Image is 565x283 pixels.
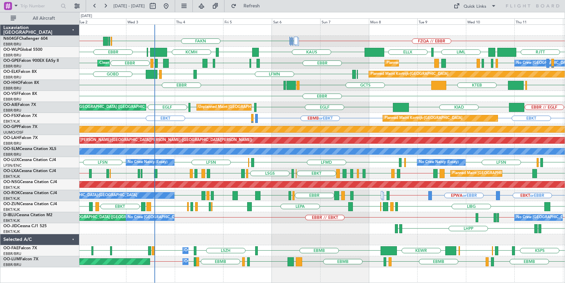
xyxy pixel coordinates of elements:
[3,81,39,85] a: OO-HHOFalcon 8X
[450,1,500,11] button: Quick Links
[3,70,37,74] a: OO-ELKFalcon 8X
[3,180,20,184] span: OO-NSG
[126,18,175,24] div: Wed 3
[3,262,21,267] a: EBBR/BRU
[3,64,21,69] a: EBBR/BRU
[3,130,23,135] a: UUMO/OSF
[128,213,239,223] div: No Crew [GEOGRAPHIC_DATA] ([GEOGRAPHIC_DATA] National)
[3,251,21,256] a: EBBR/BRU
[385,113,462,123] div: Planned Maint Kortrijk-[GEOGRAPHIC_DATA]
[3,53,21,58] a: EBBR/BRU
[3,191,20,195] span: OO-ROK
[77,18,126,24] div: Tue 2
[3,158,19,162] span: OO-LUX
[3,174,20,179] a: EBKT/KJK
[3,147,19,151] span: OO-SLM
[417,18,466,24] div: Tue 9
[3,147,56,151] a: OO-SLMCessna Citation XLS
[3,59,59,63] a: OO-GPEFalcon 900EX EASy II
[3,59,19,63] span: OO-GPE
[3,114,37,118] a: OO-FSXFalcon 7X
[184,246,230,256] div: Owner Melsbroek Air Base
[3,185,20,190] a: EBKT/KJK
[99,58,211,68] div: Cleaning [GEOGRAPHIC_DATA] ([GEOGRAPHIC_DATA] National)
[371,69,448,79] div: Planned Maint Kortrijk-[GEOGRAPHIC_DATA]
[419,157,459,167] div: No Crew Nancy (Essey)
[7,13,72,24] button: All Aircraft
[3,97,21,102] a: EBBR/BRU
[369,18,418,24] div: Mon 8
[31,190,137,200] div: A/C Unavailable [GEOGRAPHIC_DATA]-[GEOGRAPHIC_DATA]
[3,196,20,201] a: EBKT/KJK
[55,135,252,145] div: Planned Maint [PERSON_NAME]-[GEOGRAPHIC_DATA][PERSON_NAME] ([GEOGRAPHIC_DATA][PERSON_NAME])
[3,37,48,41] a: N604GFChallenger 604
[3,125,19,129] span: OO-GPP
[113,3,145,9] span: [DATE] - [DATE]
[3,136,38,140] a: OO-LAHFalcon 7X
[184,257,230,267] div: Owner Melsbroek Air Base
[3,169,56,173] a: OO-LXACessna Citation CJ4
[3,92,37,96] a: OO-VSFFalcon 8X
[3,152,21,157] a: EBBR/BRU
[3,48,20,52] span: OO-WLP
[464,3,486,10] div: Quick Links
[3,169,19,173] span: OO-LXA
[81,13,92,19] div: [DATE]
[3,213,16,217] span: D-IBLU
[228,1,268,11] button: Refresh
[3,119,20,124] a: EBKT/KJK
[3,48,42,52] a: OO-WLPGlobal 5500
[3,218,20,223] a: EBKT/KJK
[3,191,57,195] a: OO-ROKCessna Citation CJ4
[3,202,20,206] span: OO-ZUN
[3,257,38,261] a: OO-LUMFalcon 7X
[3,202,57,206] a: OO-ZUNCessna Citation CJ4
[3,180,57,184] a: OO-NSGCessna Citation CJ4
[51,213,167,223] div: AOG Maint [GEOGRAPHIC_DATA] ([GEOGRAPHIC_DATA] National)
[238,4,266,8] span: Refresh
[3,103,18,107] span: OO-AIE
[3,42,21,47] a: EBBR/BRU
[3,163,22,168] a: LFSN/ENC
[3,224,17,228] span: OO-JID
[3,125,37,129] a: OO-GPPFalcon 7X
[272,18,321,24] div: Sat 6
[20,1,59,11] input: Trip Number
[3,141,21,146] a: EBBR/BRU
[3,114,19,118] span: OO-FSX
[3,86,21,91] a: EBBR/BRU
[3,136,19,140] span: OO-LAH
[387,58,507,68] div: Planned Maint [GEOGRAPHIC_DATA] ([GEOGRAPHIC_DATA] National)
[3,37,19,41] span: N604GF
[3,257,20,261] span: OO-LUM
[3,92,19,96] span: OO-VSF
[223,18,272,24] div: Fri 5
[3,224,47,228] a: OO-JIDCessna CJ1 525
[3,75,21,80] a: EBBR/BRU
[3,158,56,162] a: OO-LUXCessna Citation CJ4
[3,229,20,234] a: EBKT/KJK
[17,16,70,21] span: All Aircraft
[3,81,21,85] span: OO-HHO
[175,18,223,24] div: Thu 4
[3,246,19,250] span: OO-FAE
[320,18,369,24] div: Sun 7
[3,213,52,217] a: D-IBLUCessna Citation M2
[3,207,20,212] a: EBKT/KJK
[466,18,515,24] div: Wed 10
[3,103,36,107] a: OO-AIEFalcon 7X
[514,18,563,24] div: Thu 11
[198,102,324,112] div: Unplanned Maint [GEOGRAPHIC_DATA] ([GEOGRAPHIC_DATA] National)
[53,102,158,112] div: Planned Maint [GEOGRAPHIC_DATA] ([GEOGRAPHIC_DATA])
[3,70,18,74] span: OO-ELK
[3,108,21,113] a: EBBR/BRU
[128,157,167,167] div: No Crew Nancy (Essey)
[3,246,37,250] a: OO-FAEFalcon 7X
